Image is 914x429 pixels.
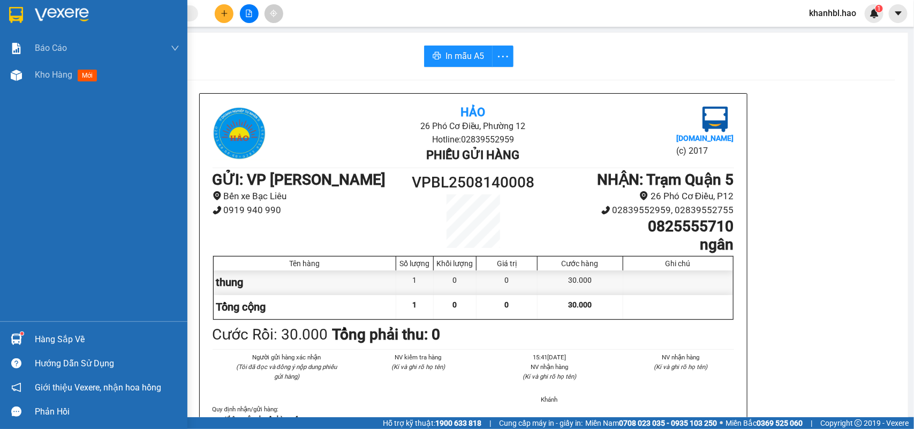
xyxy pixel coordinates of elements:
div: 1 [396,270,434,295]
b: [DOMAIN_NAME] [676,134,734,142]
div: thung [214,270,397,295]
sup: 1 [875,5,883,12]
strong: 0708 023 035 - 0935 103 250 [619,419,717,427]
div: Số lượng [399,259,430,268]
h1: ngân [538,236,734,254]
span: | [489,417,491,429]
span: question-circle [11,358,21,368]
span: Tổng cộng [216,300,266,313]
b: GỬI : VP [PERSON_NAME] [213,171,386,189]
div: Cước hàng [540,259,620,268]
span: In mẫu A5 [445,49,484,63]
span: 1 [413,300,417,309]
span: Miền Bắc [726,417,803,429]
div: Ghi chú [626,259,730,268]
div: 30.000 [538,270,623,295]
li: NV nhận hàng [628,352,734,362]
span: ⚪️ [720,421,723,425]
span: plus [221,10,228,17]
button: file-add [240,4,259,23]
div: Tên hàng [216,259,394,268]
div: Khối lượng [436,259,473,268]
li: NV nhận hàng [497,362,603,372]
li: NV kiểm tra hàng [365,352,471,362]
div: Hàng sắp về [35,332,179,348]
span: Hỗ trợ kỹ thuật: [383,417,481,429]
img: icon-new-feature [870,9,879,18]
li: Hotline: 02839552959 [299,133,647,146]
b: NHẬN : Trạm Quận 5 [598,171,734,189]
span: environment [639,191,648,200]
li: 0919 940 990 [213,203,408,217]
span: Kho hàng [35,70,72,80]
b: Phiếu gửi hàng [426,148,519,162]
div: Cước Rồi : 30.000 [213,323,328,347]
li: Bến xe Bạc Liêu [213,189,408,204]
span: | [811,417,812,429]
img: warehouse-icon [11,70,22,81]
strong: Không vận chuyển hàng cấm. [225,415,306,423]
button: caret-down [889,4,908,23]
button: aim [265,4,283,23]
span: Miền Nam [585,417,717,429]
div: Hướng dẫn sử dụng [35,356,179,372]
i: (Kí và ghi rõ họ tên) [523,373,576,380]
img: logo.jpg [13,13,67,67]
b: Tổng phải thu: 0 [333,326,441,343]
span: 1 [877,5,881,12]
span: message [11,407,21,417]
li: Hotline: 02839552959 [100,40,448,53]
span: 30.000 [568,300,592,309]
sup: 1 [20,332,24,335]
div: Phản hồi [35,404,179,420]
span: down [171,44,179,52]
h1: VPBL2508140008 [408,171,539,194]
span: mới [78,70,97,81]
strong: 0369 525 060 [757,419,803,427]
span: 0 [505,300,509,309]
b: Hảo [460,106,485,119]
span: caret-down [894,9,903,18]
span: phone [213,206,222,215]
li: 02839552959, 02839552755 [538,203,734,217]
span: aim [270,10,277,17]
span: environment [213,191,222,200]
span: phone [601,206,610,215]
i: (Kí và ghi rõ họ tên) [391,363,445,371]
b: GỬI : VP [PERSON_NAME] [13,78,187,95]
span: 0 [453,300,457,309]
span: Giới thiệu Vexere, nhận hoa hồng [35,381,161,394]
strong: 1900 633 818 [435,419,481,427]
span: notification [11,382,21,393]
li: 15:41[DATE] [497,352,603,362]
img: logo.jpg [213,107,266,160]
h1: 0825555710 [538,217,734,236]
img: logo.jpg [703,107,728,132]
span: Cung cấp máy in - giấy in: [499,417,583,429]
img: logo-vxr [9,7,23,23]
li: 26 Phó Cơ Điều, Phường 12 [100,26,448,40]
div: 0 [477,270,538,295]
i: (Kí và ghi rõ họ tên) [654,363,708,371]
button: plus [215,4,233,23]
li: Khánh [497,395,603,404]
li: 26 Phó Cơ Điều, P12 [538,189,734,204]
span: khanhbl.hao [800,6,865,20]
i: (Tôi đã đọc và đồng ý nộp dung phiếu gửi hàng) [236,363,337,380]
span: Báo cáo [35,41,67,55]
div: 0 [434,270,477,295]
span: more [493,50,513,63]
button: printerIn mẫu A5 [424,46,493,67]
li: 26 Phó Cơ Điều, Phường 12 [299,119,647,133]
span: copyright [855,419,862,427]
li: Người gửi hàng xác nhận [234,352,340,362]
li: (c) 2017 [676,144,734,157]
img: solution-icon [11,43,22,54]
img: warehouse-icon [11,334,22,345]
span: file-add [245,10,253,17]
div: Giá trị [479,259,534,268]
button: more [492,46,513,67]
span: printer [433,51,441,62]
